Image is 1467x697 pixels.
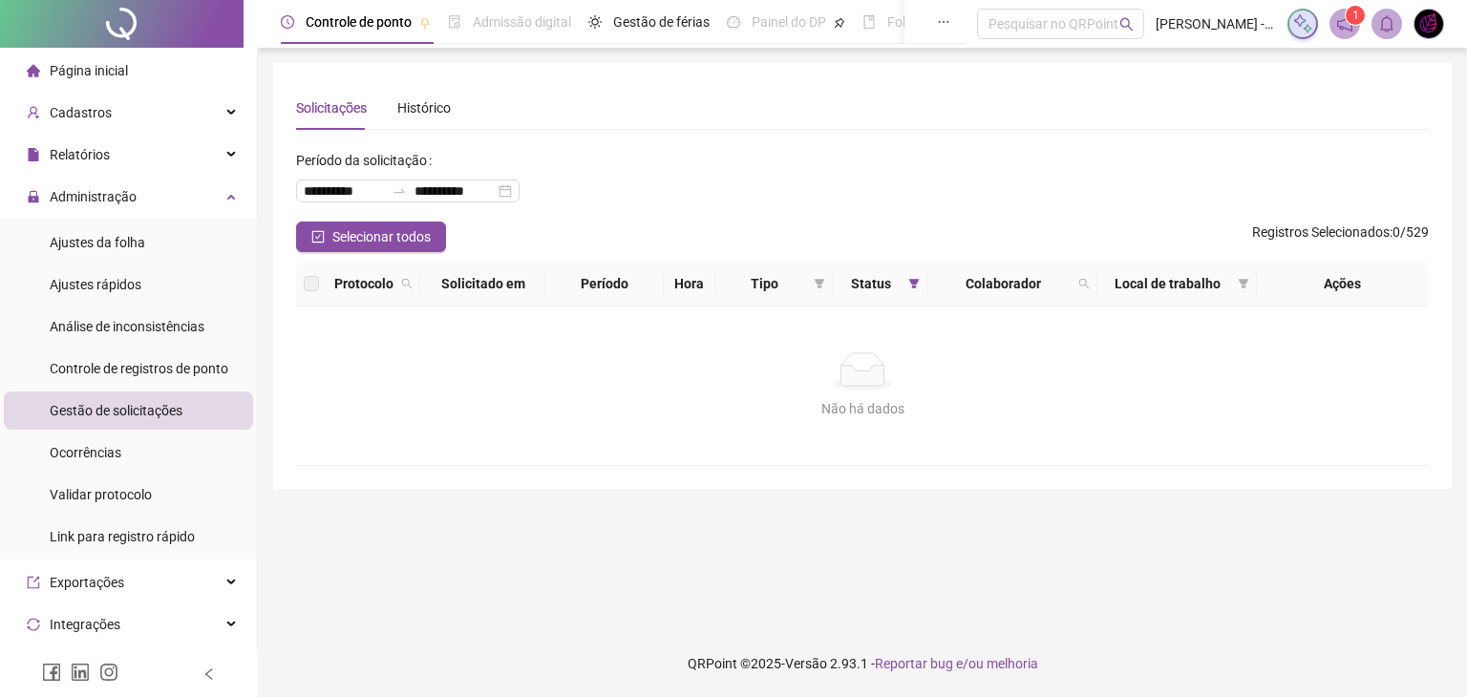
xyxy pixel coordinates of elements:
[908,278,920,289] span: filter
[810,269,829,298] span: filter
[50,617,120,632] span: Integrações
[727,15,740,29] span: dashboard
[904,269,924,298] span: filter
[1402,632,1448,678] iframe: Intercom live chat
[448,15,461,29] span: file-done
[296,222,446,252] button: Selecionar todos
[1119,17,1134,32] span: search
[99,663,118,682] span: instagram
[281,15,294,29] span: clock-circle
[258,630,1467,697] footer: QRPoint © 2025 - 2.93.1 -
[50,529,195,544] span: Link para registro rápido
[1105,273,1229,294] span: Local de trabalho
[319,398,1406,419] div: Não há dados
[50,277,141,292] span: Ajustes rápidos
[664,262,714,306] th: Hora
[1156,13,1276,34] span: [PERSON_NAME] - TROPICAL HUB
[1346,6,1365,25] sup: 1
[50,235,145,250] span: Ajustes da folha
[50,403,182,418] span: Gestão de solicitações
[50,63,128,78] span: Página inicial
[723,273,807,294] span: Tipo
[752,14,826,30] span: Painel do DP
[334,273,393,294] span: Protocolo
[296,97,367,118] div: Solicitações
[1252,224,1390,240] span: Registros Selecionados
[392,183,407,199] span: to
[545,262,664,306] th: Período
[1252,222,1429,252] span: : 0 / 529
[27,64,40,77] span: home
[1238,278,1249,289] span: filter
[27,190,40,203] span: lock
[1265,273,1421,294] div: Ações
[27,618,40,631] span: sync
[1336,15,1353,32] span: notification
[50,361,228,376] span: Controle de registros de ponto
[50,575,124,590] span: Exportações
[1078,278,1090,289] span: search
[42,663,61,682] span: facebook
[937,15,950,29] span: ellipsis
[50,319,204,334] span: Análise de inconsistências
[332,226,431,247] span: Selecionar todos
[613,14,710,30] span: Gestão de férias
[27,106,40,119] span: user-add
[1414,10,1443,38] img: 57449
[1378,15,1395,32] span: bell
[311,230,325,243] span: check-square
[840,273,901,294] span: Status
[419,17,431,29] span: pushpin
[588,15,602,29] span: sun
[397,269,416,298] span: search
[306,14,412,30] span: Controle de ponto
[785,656,827,671] span: Versão
[27,148,40,161] span: file
[50,445,121,460] span: Ocorrências
[397,97,451,118] div: Histórico
[1292,13,1313,34] img: sparkle-icon.fc2bf0ac1784a2077858766a79e2daf3.svg
[887,14,1010,30] span: Folha de pagamento
[202,667,216,681] span: left
[862,15,876,29] span: book
[392,183,407,199] span: swap-right
[401,278,413,289] span: search
[1234,269,1253,298] span: filter
[1352,9,1359,22] span: 1
[875,656,1038,671] span: Reportar bug e/ou melhoria
[50,189,137,204] span: Administração
[50,487,152,502] span: Validar protocolo
[296,145,439,176] label: Período da solicitação
[473,14,571,30] span: Admissão digital
[71,663,90,682] span: linkedin
[420,262,545,306] th: Solicitado em
[50,147,110,162] span: Relatórios
[834,17,845,29] span: pushpin
[1074,269,1094,298] span: search
[27,576,40,589] span: export
[50,105,112,120] span: Cadastros
[814,278,825,289] span: filter
[935,273,1071,294] span: Colaborador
